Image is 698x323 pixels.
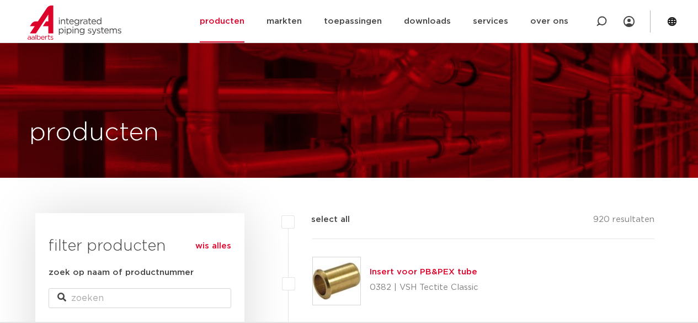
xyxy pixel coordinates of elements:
a: Insert voor PB&PEX tube [370,268,477,276]
p: 920 resultaten [593,213,654,230]
h3: filter producten [49,235,231,257]
img: Thumbnail for Insert voor PB&PEX tube [313,257,360,305]
label: select all [295,213,350,226]
h1: producten [29,115,159,151]
input: zoeken [49,288,231,308]
p: 0382 | VSH Tectite Classic [370,279,478,296]
label: zoek op naam of productnummer [49,266,194,279]
a: wis alles [195,240,231,253]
